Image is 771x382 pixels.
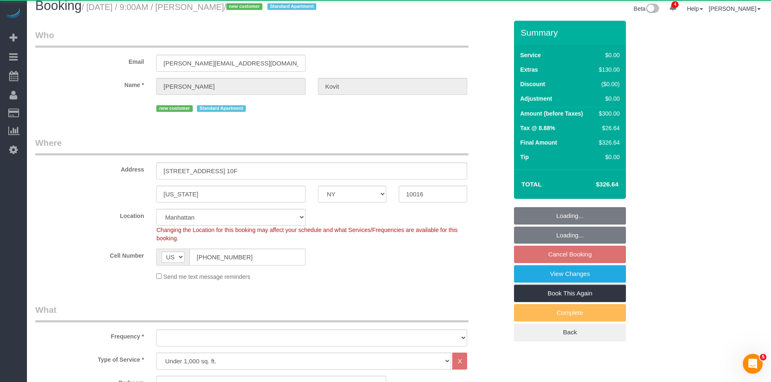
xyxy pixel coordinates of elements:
[520,109,583,118] label: Amount (before Taxes)
[672,1,679,8] span: 4
[596,65,620,74] div: $130.00
[743,354,763,374] iframe: Intercom live chat
[514,285,626,302] a: Book This Again
[29,329,150,341] label: Frequency *
[224,2,319,12] span: /
[82,2,319,12] small: / [DATE] / 9:00AM / [PERSON_NAME]
[189,249,305,266] input: Cell Number
[596,109,620,118] div: $300.00
[634,5,659,12] a: Beta
[156,78,305,95] input: First Name
[5,8,22,20] img: Automaid Logo
[156,227,458,242] span: Changing the Location for this booking may affect your schedule and what Services/Frequencies are...
[687,5,703,12] a: Help
[571,181,618,188] h4: $326.64
[29,353,150,364] label: Type of Service *
[596,124,620,132] div: $26.64
[35,29,468,48] legend: Who
[197,105,246,112] span: Standard Apartment
[29,162,150,174] label: Address
[399,186,467,203] input: Zip Code
[29,209,150,220] label: Location
[514,265,626,283] a: View Changes
[520,153,529,161] label: Tip
[29,55,150,66] label: Email
[267,3,317,10] span: Standard Apartment
[318,78,467,95] input: Last Name
[520,138,557,147] label: Final Amount
[521,28,622,37] h3: Summary
[596,51,620,59] div: $0.00
[596,138,620,147] div: $326.64
[520,80,545,88] label: Discount
[156,186,305,203] input: City
[226,3,262,10] span: new customer
[596,94,620,103] div: $0.00
[596,80,620,88] div: ($0.00)
[29,78,150,89] label: Name *
[645,4,659,15] img: New interface
[520,65,538,74] label: Extras
[514,324,626,341] a: Back
[520,51,541,59] label: Service
[520,124,555,132] label: Tax @ 8.88%
[163,273,250,280] span: Send me text message reminders
[29,249,150,260] label: Cell Number
[156,55,305,72] input: Email
[709,5,761,12] a: [PERSON_NAME]
[760,354,766,360] span: 5
[521,181,542,188] strong: Total
[35,137,468,155] legend: Where
[596,153,620,161] div: $0.00
[156,105,192,112] span: new customer
[35,304,468,322] legend: What
[520,94,552,103] label: Adjustment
